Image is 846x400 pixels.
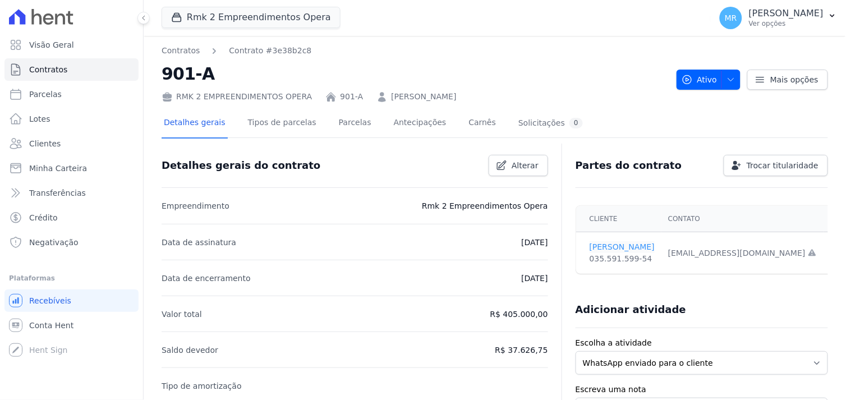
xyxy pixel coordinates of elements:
[29,163,87,174] span: Minha Carteira
[4,157,139,180] a: Minha Carteira
[4,182,139,204] a: Transferências
[162,379,242,393] p: Tipo de amortização
[162,45,311,57] nav: Breadcrumb
[162,91,312,103] div: RMK 2 EMPREENDIMENTOS OPERA
[29,212,58,223] span: Crédito
[521,236,548,249] p: [DATE]
[4,34,139,56] a: Visão Geral
[162,109,228,139] a: Detalhes gerais
[521,272,548,285] p: [DATE]
[4,58,139,81] a: Contratos
[229,45,311,57] a: Contrato #3e38b2c8
[682,70,718,90] span: Ativo
[162,7,341,28] button: Rmk 2 Empreendimentos Opera
[747,160,819,171] span: Trocar titularidade
[162,307,202,321] p: Valor total
[749,8,824,19] p: [PERSON_NAME]
[489,155,548,176] a: Alterar
[162,45,668,57] nav: Breadcrumb
[246,109,319,139] a: Tipos de parcelas
[725,14,737,22] span: MR
[162,236,236,249] p: Data de assinatura
[29,320,73,331] span: Conta Hent
[29,39,74,50] span: Visão Geral
[29,89,62,100] span: Parcelas
[749,19,824,28] p: Ver opções
[422,199,548,213] p: Rmk 2 Empreendimentos Opera
[162,45,200,57] a: Contratos
[576,303,686,316] h3: Adicionar atividade
[29,64,67,75] span: Contratos
[770,74,819,85] span: Mais opções
[569,118,583,128] div: 0
[4,314,139,337] a: Conta Hent
[711,2,846,34] button: MR [PERSON_NAME] Ver opções
[162,199,229,213] p: Empreendimento
[590,253,655,265] div: 035.591.599-54
[340,91,363,103] a: 901-A
[162,61,668,86] h2: 901-A
[29,138,61,149] span: Clientes
[677,70,741,90] button: Ativo
[576,384,828,396] label: Escreva uma nota
[590,241,655,253] a: [PERSON_NAME]
[495,343,548,357] p: R$ 37.626,75
[512,160,539,171] span: Alterar
[4,83,139,105] a: Parcelas
[391,91,456,103] a: [PERSON_NAME]
[4,206,139,229] a: Crédito
[29,113,50,125] span: Lotes
[668,247,817,259] div: [EMAIL_ADDRESS][DOMAIN_NAME]
[490,307,548,321] p: R$ 405.000,00
[29,295,71,306] span: Recebíveis
[576,206,661,232] th: Cliente
[4,108,139,130] a: Lotes
[29,187,86,199] span: Transferências
[4,289,139,312] a: Recebíveis
[576,159,682,172] h3: Partes do contrato
[337,109,374,139] a: Parcelas
[162,159,320,172] h3: Detalhes gerais do contrato
[162,343,218,357] p: Saldo devedor
[4,231,139,254] a: Negativação
[9,272,134,285] div: Plataformas
[4,132,139,155] a: Clientes
[466,109,498,139] a: Carnês
[518,118,583,128] div: Solicitações
[747,70,828,90] a: Mais opções
[576,337,828,349] label: Escolha a atividade
[162,272,251,285] p: Data de encerramento
[516,109,585,139] a: Solicitações0
[661,206,824,232] th: Contato
[29,237,79,248] span: Negativação
[724,155,828,176] a: Trocar titularidade
[392,109,449,139] a: Antecipações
